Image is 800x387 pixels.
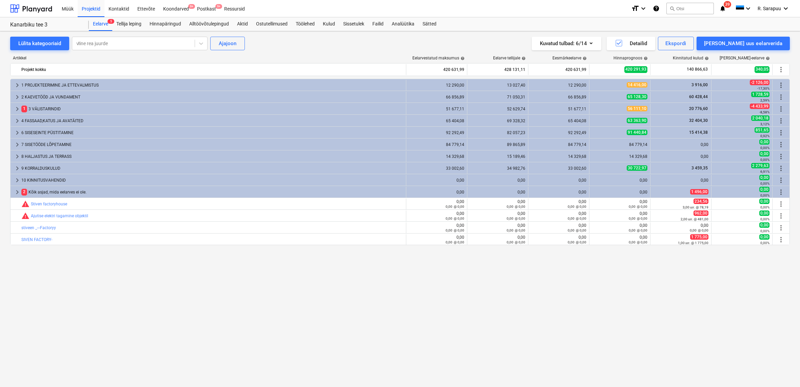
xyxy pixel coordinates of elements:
[766,354,800,387] iframe: Chat Widget
[592,223,647,233] div: 0,00
[719,4,726,13] i: notifications
[292,17,319,31] a: Töölehed
[409,130,464,135] div: 92 292,49
[751,163,769,168] span: 2 279,63
[409,83,464,88] div: 12 290,00
[10,56,407,60] div: Artikkel
[531,107,586,111] div: 51 677,11
[653,178,708,183] div: 0,00
[760,134,769,138] small: 0,92%
[531,64,586,75] div: 420 631,99
[592,178,647,183] div: 0,00
[21,163,403,174] div: 9 KORRALDUSKULUD
[89,17,112,31] div: Eelarve
[459,56,465,60] span: help
[759,187,769,192] span: 0,00
[755,66,769,73] span: 340,05
[507,240,525,244] small: 0,00 @ 0,00
[760,182,769,185] small: 0,00%
[759,175,769,180] span: 0,00
[470,190,525,195] div: 0,00
[21,139,403,150] div: 7 SISETÖÖDE LÕPETAMINE
[552,56,587,60] div: Eesmärkeelarve
[13,164,21,172] span: keyboard_arrow_right
[759,222,769,228] span: 0,00
[750,104,769,109] span: -4 433,99
[777,129,785,137] span: Rohkem tegevusi
[13,176,21,184] span: keyboard_arrow_right
[470,199,525,209] div: 0,00
[10,21,81,29] div: Kanarbiku tee 3
[233,17,252,31] a: Aktid
[532,37,601,50] button: Kuvatud tulbad:6/14
[673,56,709,60] div: Kinnitatud kulud
[531,199,586,209] div: 0,00
[568,240,586,244] small: 0,00 @ 0,00
[759,210,769,216] span: 0,00
[777,236,785,244] span: Rohkem tegevusi
[653,142,708,147] div: 0,00
[470,154,525,159] div: 15 189,46
[470,64,525,75] div: 428 131,11
[759,151,769,156] span: 0,00
[188,4,195,9] span: 9+
[629,228,647,232] small: 0,00 @ 0,00
[13,152,21,161] span: keyboard_arrow_right
[520,56,526,60] span: help
[507,205,525,208] small: 0,00 @ 0,00
[777,176,785,184] span: Rohkem tegevusi
[409,211,464,221] div: 0,00
[446,228,464,232] small: 0,00 @ 0,00
[658,37,694,50] button: Ekspordi
[531,223,586,233] div: 0,00
[470,166,525,171] div: 34 982,76
[777,117,785,125] span: Rohkem tegevusi
[470,83,525,88] div: 13 027,40
[418,17,441,31] a: Sätted
[21,189,27,195] span: 2
[409,142,464,147] div: 84 779,14
[760,229,769,233] small: 0,00%
[759,139,769,145] span: 0,00
[627,82,647,88] span: 14 416,00
[21,187,403,198] div: Kõik asjad, mida eelarves ei ole.
[592,235,647,244] div: 0,00
[21,127,403,138] div: 6 SISESEINTE PÜSTITAMINE
[108,19,114,24] span: 5
[409,190,464,195] div: 0,00
[531,178,586,183] div: 0,00
[760,241,769,245] small: 0,00%
[319,17,339,31] a: Kulud
[683,205,708,209] small: 3,00 шт. @ 78,19
[690,234,708,240] span: 1 775,00
[694,210,708,216] span: 962,00
[21,175,403,186] div: 10 KINNITUSVAHENDID
[653,223,708,233] div: 0,00
[446,217,464,220] small: 0,00 @ 0,00
[13,129,21,137] span: keyboard_arrow_right
[690,228,708,232] small: 0,00 @ 0,00
[760,122,769,126] small: 3,12%
[409,154,464,159] div: 14 329,68
[669,6,675,11] span: search
[759,110,769,114] small: -8,58%
[507,217,525,220] small: 0,00 @ 0,00
[777,81,785,89] span: Rohkem tegevusi
[613,56,648,60] div: Hinnaprognoos
[470,211,525,221] div: 0,00
[764,56,770,60] span: help
[470,118,525,123] div: 69 328,32
[759,234,769,240] span: 0,00
[629,240,647,244] small: 0,00 @ 0,00
[470,235,525,244] div: 0,00
[409,223,464,233] div: 0,00
[694,199,708,204] span: 234,56
[777,212,785,220] span: Rohkem tegevusi
[760,205,769,209] small: 0,00%
[21,80,403,91] div: 1 PROJEKTEERIMINE JA ETTEVALMISTUS
[688,118,708,123] span: 32 404,30
[592,142,647,147] div: 84 779,14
